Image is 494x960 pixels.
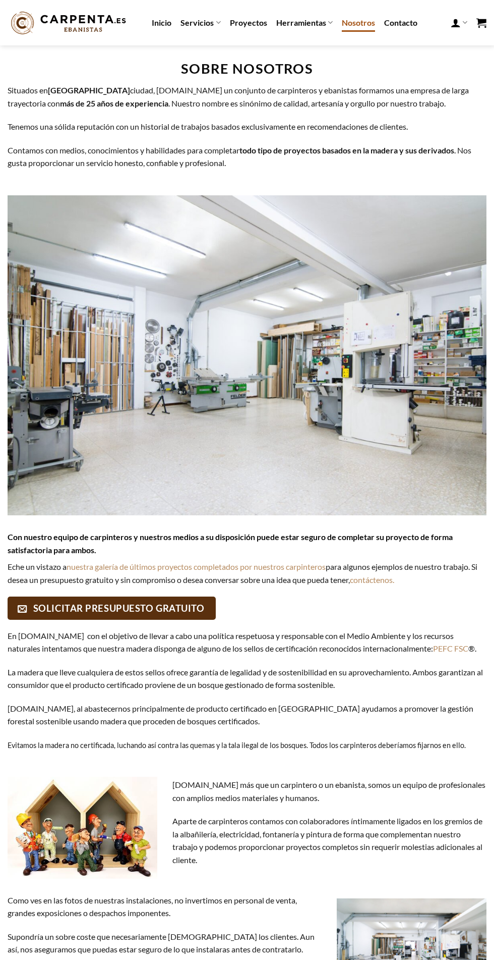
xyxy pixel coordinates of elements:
[8,777,157,879] img: carpintero, ebanista, pintor, electricista, fontanero, albañil
[8,195,486,515] img: carpintero ebanista taller carpintería madera
[8,560,486,586] p: Eche un vistazo a para algunos ejemplos de nuestro trabajo. Si desea un presupuesto gratuito y si...
[8,530,486,556] h5: Con nuestro equipo de carpinteros y nuestros medios a su disposición puede estar seguro de comple...
[8,666,486,691] p: La madera que lleve cualquiera de estos sellos ofrece garantía de legalidad y de sostenibilidad e...
[8,9,130,37] img: Carpenta.es
[8,930,322,956] p: Supondría un sobre coste que necesariamente [DEMOGRAPHIC_DATA] los clientes. Aun así, nos asegura...
[276,13,333,32] a: Herramientas
[8,120,486,133] p: Tenemos una sólida reputación con un historial de trabajos basados exclusivamente en recomendacio...
[181,60,313,77] strong: sobre nosotros
[8,629,486,655] p: En [DOMAIN_NAME] con el objetivo de llevar a cabo una política respetuosa y responsable con el Me...
[8,84,486,110] p: Situados en ciudad, [DOMAIN_NAME] un conjunto de carpinteros y ebanistas formamos una empresa de ...
[180,13,220,32] a: Servicios
[172,778,486,804] p: [DOMAIN_NAME] más que un carpintero o un ebanista, somos un equipo de profesionales con amplios m...
[8,144,486,170] p: Contamos con medios, conocimientos y habilidades para completar . Nos gusta proporcionar un servi...
[342,14,375,32] a: Nosotros
[60,98,168,108] strong: más de 25 años de experiencia
[8,741,466,750] span: Evitamos la madera no certificada, luchando así contra las quemas y la tala ilegal de los bosques...
[433,644,453,653] a: PEFC
[454,644,468,653] a: FSC
[172,815,486,866] p: Aparte de carpinteros contamos con colaboradores íntimamente ligados en los gremios de la albañil...
[239,145,454,155] strong: todo tipo de proyectos basados en la madera y sus derivados
[8,597,216,620] a: SOLICITAR PRESUPUESTO GRATUITO
[8,702,486,728] p: [DOMAIN_NAME], al abastecernos principalmente de producto certificado en [GEOGRAPHIC_DATA] ayudam...
[8,894,322,920] p: Como ves en las fotos de nuestras instalaciones, no invertimos en personal de venta, grandes expo...
[350,575,394,584] a: contáctenos.
[384,14,417,32] a: Contacto
[33,601,205,616] span: SOLICITAR PRESUPUESTO GRATUITO
[48,85,130,95] strong: [GEOGRAPHIC_DATA]
[230,14,267,32] a: Proyectos
[152,14,171,32] a: Inicio
[67,562,326,571] a: nuestra galería de últimos proyectos completados por nuestros carpinteros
